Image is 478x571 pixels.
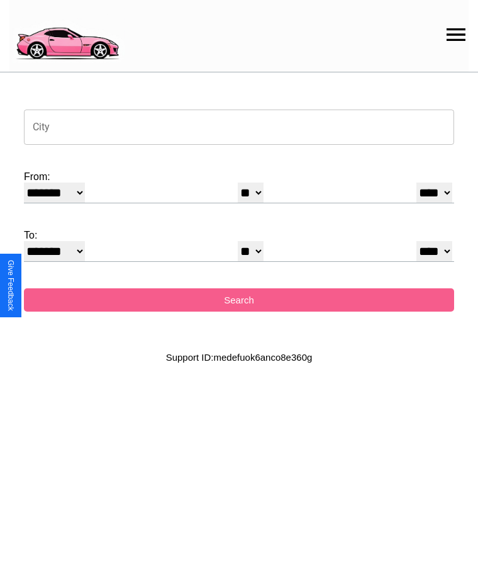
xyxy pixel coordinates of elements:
div: Give Feedback [6,260,15,311]
button: Search [24,288,454,312]
p: Support ID: medefuok6anco8e360g [166,349,313,366]
img: logo [9,6,125,63]
label: From: [24,171,454,183]
label: To: [24,230,454,241]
